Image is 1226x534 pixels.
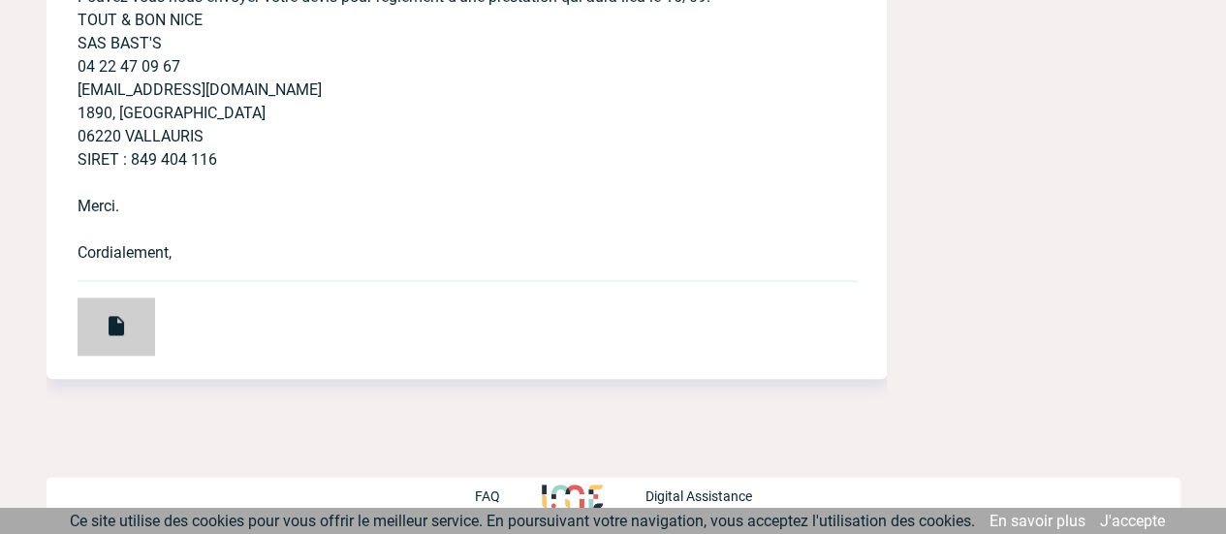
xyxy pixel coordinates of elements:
a: DC-30-202508-00007.pdf [47,308,155,327]
p: Digital Assistance [645,488,752,504]
a: En savoir plus [990,512,1085,530]
p: FAQ [474,488,499,504]
a: FAQ [474,486,542,504]
img: http://www.idealmeetingsevents.fr/ [542,485,602,508]
span: Ce site utilise des cookies pour vous offrir le meilleur service. En poursuivant votre navigation... [70,512,975,530]
a: J'accepte [1100,512,1165,530]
